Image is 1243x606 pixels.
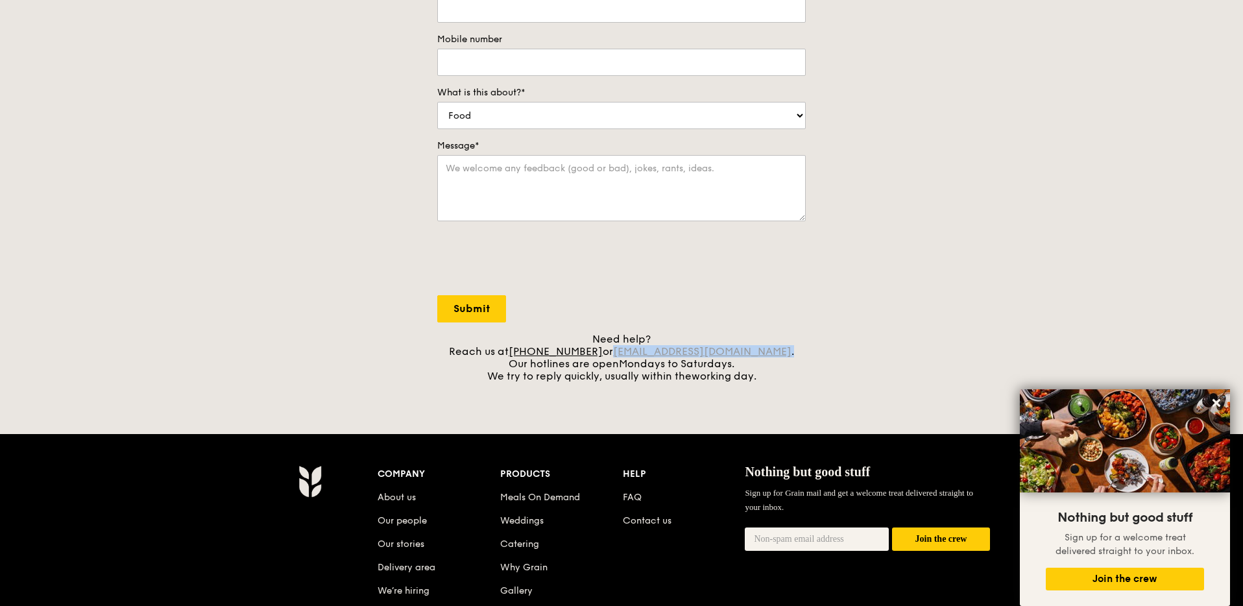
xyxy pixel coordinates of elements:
[437,295,506,322] input: Submit
[623,492,642,503] a: FAQ
[509,345,603,358] a: [PHONE_NUMBER]
[500,492,580,503] a: Meals On Demand
[623,465,745,483] div: Help
[437,33,806,46] label: Mobile number
[892,527,990,551] button: Join the crew
[1056,532,1194,557] span: Sign up for a welcome treat delivered straight to your inbox.
[378,515,427,526] a: Our people
[745,527,889,551] input: Non-spam email address
[1020,389,1230,492] img: DSC07876-Edit02-Large.jpeg
[500,539,539,550] a: Catering
[745,465,870,479] span: Nothing but good stuff
[1057,510,1192,526] span: Nothing but good stuff
[437,139,806,152] label: Message*
[500,515,544,526] a: Weddings
[378,465,500,483] div: Company
[298,465,321,498] img: Grain
[619,358,734,370] span: Mondays to Saturdays.
[1206,393,1227,413] button: Close
[437,333,806,382] div: Need help? Reach us at or . Our hotlines are open We try to reply quickly, usually within the
[437,234,634,285] iframe: reCAPTCHA
[623,515,671,526] a: Contact us
[500,465,623,483] div: Products
[745,488,973,512] span: Sign up for Grain mail and get a welcome treat delivered straight to your inbox.
[500,562,548,573] a: Why Grain
[500,585,533,596] a: Gallery
[613,345,791,358] a: [EMAIL_ADDRESS][DOMAIN_NAME]
[378,585,429,596] a: We’re hiring
[378,562,435,573] a: Delivery area
[378,492,416,503] a: About us
[1046,568,1204,590] button: Join the crew
[437,86,806,99] label: What is this about?*
[378,539,424,550] a: Our stories
[692,370,756,382] span: working day.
